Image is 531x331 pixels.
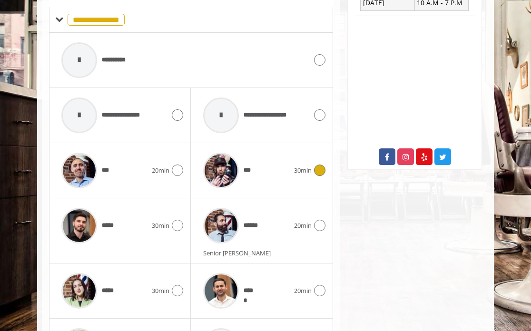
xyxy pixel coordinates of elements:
span: 30min [152,286,169,296]
span: 20min [294,286,312,296]
span: 30min [152,221,169,231]
span: 30min [294,165,312,175]
span: 20min [294,221,312,231]
span: 20min [152,165,169,175]
span: Senior [PERSON_NAME] [203,249,275,257]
